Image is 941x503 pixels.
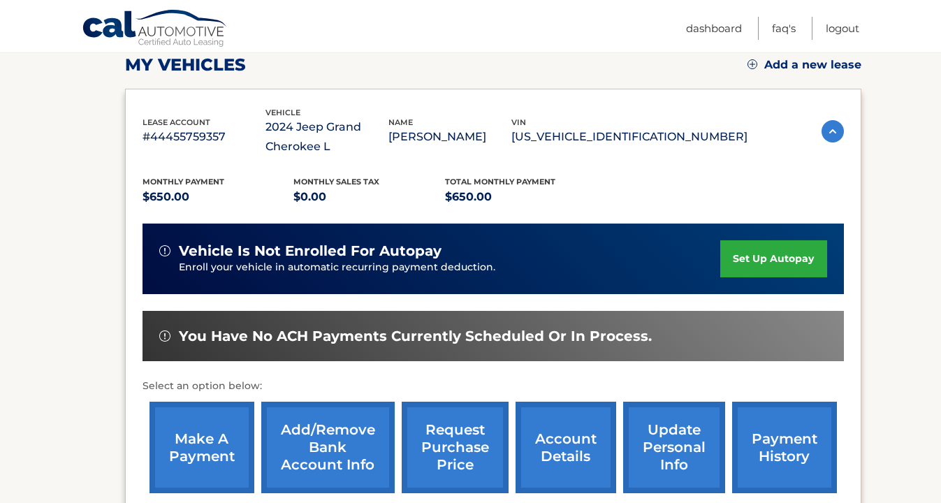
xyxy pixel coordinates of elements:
[445,187,597,207] p: $650.00
[179,260,721,275] p: Enroll your vehicle in automatic recurring payment deduction.
[159,330,170,342] img: alert-white.svg
[143,187,294,207] p: $650.00
[686,17,742,40] a: Dashboard
[720,240,826,277] a: set up autopay
[511,117,526,127] span: vin
[747,58,861,72] a: Add a new lease
[822,120,844,143] img: accordion-active.svg
[149,402,254,493] a: make a payment
[772,17,796,40] a: FAQ's
[732,402,837,493] a: payment history
[516,402,616,493] a: account details
[388,117,413,127] span: name
[402,402,509,493] a: request purchase price
[261,402,395,493] a: Add/Remove bank account info
[143,378,844,395] p: Select an option below:
[82,9,228,50] a: Cal Automotive
[159,245,170,256] img: alert-white.svg
[826,17,859,40] a: Logout
[265,108,300,117] span: vehicle
[623,402,725,493] a: update personal info
[143,177,224,187] span: Monthly Payment
[747,59,757,69] img: add.svg
[143,127,265,147] p: #44455759357
[293,177,379,187] span: Monthly sales Tax
[143,117,210,127] span: lease account
[265,117,388,156] p: 2024 Jeep Grand Cherokee L
[445,177,555,187] span: Total Monthly Payment
[179,242,442,260] span: vehicle is not enrolled for autopay
[293,187,445,207] p: $0.00
[125,54,246,75] h2: my vehicles
[388,127,511,147] p: [PERSON_NAME]
[511,127,747,147] p: [US_VEHICLE_IDENTIFICATION_NUMBER]
[179,328,652,345] span: You have no ACH payments currently scheduled or in process.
